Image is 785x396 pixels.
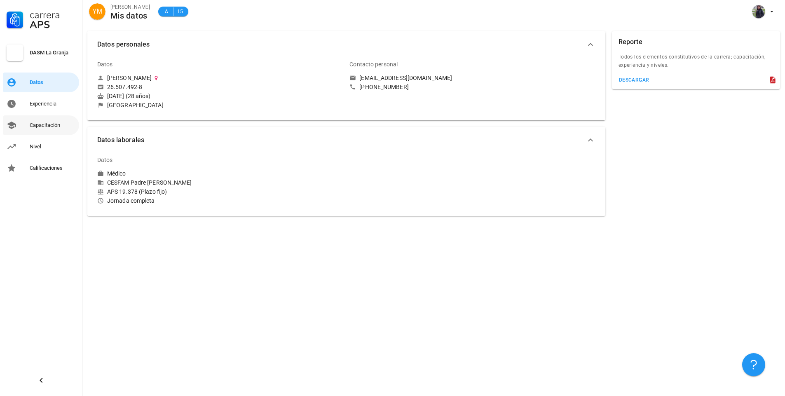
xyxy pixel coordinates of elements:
div: [DATE] (28 años) [97,92,343,100]
button: Datos laborales [87,127,605,153]
span: Datos laborales [97,134,586,146]
div: Nivel [30,143,76,150]
button: Datos personales [87,31,605,58]
a: Capacitación [3,115,79,135]
div: [GEOGRAPHIC_DATA] [107,101,164,109]
span: 15 [177,7,183,16]
div: Experiencia [30,101,76,107]
div: Datos [30,79,76,86]
a: Calificaciones [3,158,79,178]
div: [EMAIL_ADDRESS][DOMAIN_NAME] [359,74,452,82]
div: [PERSON_NAME] [110,3,150,11]
span: A [163,7,170,16]
div: Carrera [30,10,76,20]
div: APS [30,20,76,30]
div: CESFAM Padre [PERSON_NAME] [97,179,343,186]
div: Calificaciones [30,165,76,171]
div: Datos [97,150,113,170]
span: YM [92,3,102,20]
div: Reporte [619,31,642,53]
a: Datos [3,73,79,92]
div: Todos los elementos constitutivos de la carrera; capacitación, experiencia y niveles. [612,53,780,74]
div: 26.507.492-8 [107,83,142,91]
div: [PHONE_NUMBER] [359,83,408,91]
a: [PHONE_NUMBER] [349,83,595,91]
div: DASM La Granja [30,49,76,56]
div: Mis datos [110,11,150,20]
div: APS 19.378 (Plazo fijo) [97,188,343,195]
div: Médico [107,170,126,177]
div: avatar [89,3,105,20]
div: Jornada completa [97,197,343,204]
div: Capacitación [30,122,76,129]
div: Contacto personal [349,54,398,74]
span: Datos personales [97,39,586,50]
a: Nivel [3,137,79,157]
div: descargar [619,77,649,83]
div: avatar [752,5,765,18]
div: Datos [97,54,113,74]
div: [PERSON_NAME] [107,74,152,82]
button: descargar [615,74,653,86]
a: Experiencia [3,94,79,114]
a: [EMAIL_ADDRESS][DOMAIN_NAME] [349,74,595,82]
